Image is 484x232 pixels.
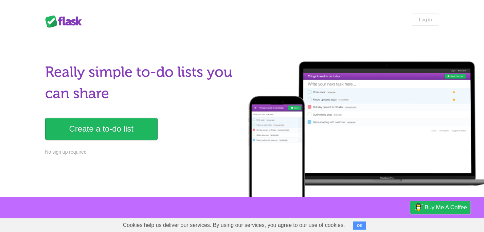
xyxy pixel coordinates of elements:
span: Buy me a coffee [425,201,467,213]
h1: Really simple to-do lists you can share [45,61,238,104]
span: Cookies help us deliver our services. By using our services, you agree to our use of cookies. [116,218,352,232]
a: Create a to-do list [45,118,158,140]
button: OK [353,221,366,230]
p: No sign up required [45,149,238,156]
div: Flask Lists [45,15,86,27]
img: Buy me a coffee [414,201,423,213]
a: Buy me a coffee [410,201,470,214]
a: Log in [412,14,439,26]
